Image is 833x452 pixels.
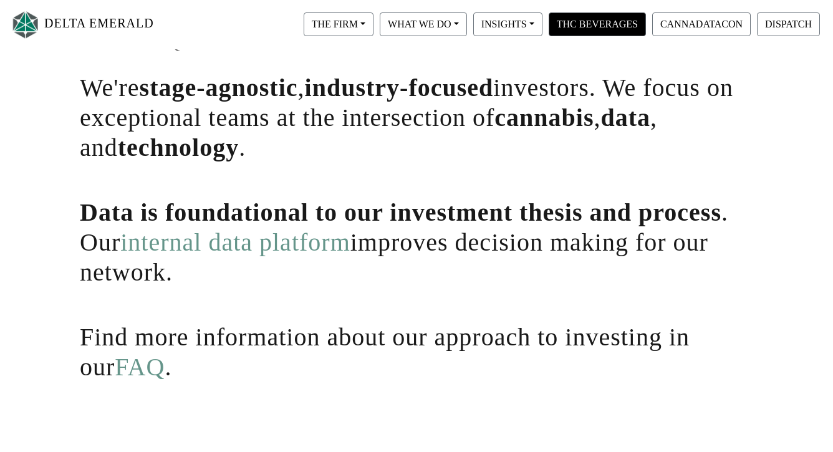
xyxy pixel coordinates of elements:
button: THE FIRM [304,12,373,36]
span: technology [118,133,239,161]
button: WHAT WE DO [380,12,467,36]
button: INSIGHTS [473,12,542,36]
a: FAQ [115,353,165,381]
button: DISPATCH [757,12,820,36]
a: CANNADATACON [649,18,754,29]
span: data [600,103,650,132]
a: THC BEVERAGES [546,18,649,29]
a: internal data platform [120,228,350,256]
h1: . Our improves decision making for our network. [80,198,753,287]
button: CANNADATACON [652,12,751,36]
span: stage-agnostic [140,74,298,102]
h1: Find more information about our approach to investing in our . [80,322,753,382]
h1: We're , investors. We focus on exceptional teams at the intersection of , , and . [80,73,753,163]
img: Logo [10,8,41,41]
span: Data is foundational to our investment thesis and process [80,198,721,226]
span: industry-focused [305,74,494,102]
span: cannabis [494,103,594,132]
button: THC BEVERAGES [549,12,646,36]
a: DISPATCH [754,18,823,29]
a: DELTA EMERALD [10,5,154,44]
